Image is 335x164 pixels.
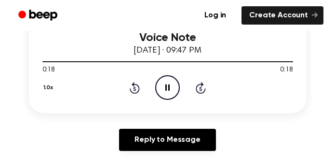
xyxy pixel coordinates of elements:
[195,4,236,27] a: Log in
[134,46,201,55] span: [DATE] · 09:47 PM
[42,31,293,44] h3: Voice Note
[42,80,57,96] button: 1.0x
[119,129,215,151] a: Reply to Message
[12,6,66,25] a: Beep
[42,65,55,75] span: 0:18
[280,65,293,75] span: 0:18
[241,6,323,25] a: Create Account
